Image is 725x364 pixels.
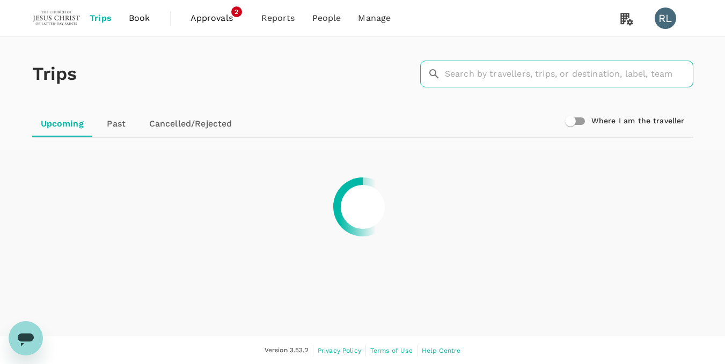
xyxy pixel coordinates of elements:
a: Privacy Policy [318,345,361,356]
iframe: Button to launch messaging window [9,321,43,355]
span: Trips [90,12,112,25]
span: Book [129,12,150,25]
span: People [312,12,341,25]
h6: Where I am the traveller [591,115,685,127]
h1: Trips [32,37,77,111]
div: RL [655,8,676,29]
span: 2 [231,6,242,17]
span: Approvals [191,12,244,25]
a: Upcoming [32,111,92,137]
span: Privacy Policy [318,347,361,354]
input: Search by travellers, trips, or destination, label, team [445,61,693,87]
span: Manage [358,12,391,25]
a: Terms of Use [370,345,413,356]
a: Past [92,111,141,137]
span: Terms of Use [370,347,413,354]
span: Version 3.53.2 [265,345,309,356]
span: Help Centre [422,347,461,354]
img: The Malaysian Church of Jesus Christ of Latter-day Saints [32,6,82,30]
a: Cancelled/Rejected [141,111,241,137]
span: Reports [261,12,295,25]
a: Help Centre [422,345,461,356]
